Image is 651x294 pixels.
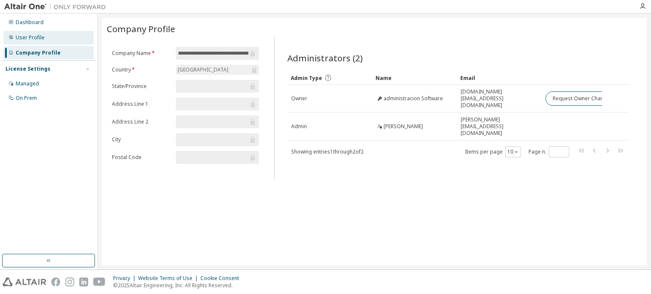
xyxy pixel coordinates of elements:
label: Address Line 2 [112,118,171,125]
label: State/Province [112,83,171,90]
span: Company Profile [107,23,175,35]
span: Owner [291,95,307,102]
div: User Profile [16,34,45,41]
label: Country [112,66,171,73]
div: Website Terms of Use [138,275,200,282]
div: Cookie Consent [200,275,244,282]
div: [GEOGRAPHIC_DATA] [176,65,230,74]
div: Managed [16,80,39,87]
img: linkedin.svg [79,278,88,286]
div: License Settings [6,66,50,72]
span: Admin [291,123,307,130]
button: Request Owner Change [545,91,617,106]
span: [PERSON_NAME][EMAIL_ADDRESS][DOMAIN_NAME] [461,116,538,137]
div: Name [376,71,453,85]
span: [DOMAIN_NAME][EMAIL_ADDRESS][DOMAIN_NAME] [461,88,538,109]
p: © 2025 Altair Engineering, Inc. All Rights Reserved. [113,282,244,289]
img: altair_logo.svg [3,278,46,286]
label: Company Name [112,50,171,57]
label: Postal Code [112,154,171,161]
label: City [112,136,171,143]
span: Administrators (2) [287,52,363,64]
img: instagram.svg [65,278,74,286]
div: On Prem [16,95,37,102]
img: youtube.svg [93,278,106,286]
span: Items per page [465,146,521,157]
label: Address Line 1 [112,101,171,107]
div: [GEOGRAPHIC_DATA] [176,65,259,75]
span: Page n. [529,146,569,157]
span: administracion Software [384,95,443,102]
div: Email [460,71,538,85]
img: facebook.svg [51,278,60,286]
div: Company Profile [16,49,61,56]
button: 10 [507,148,519,155]
div: Dashboard [16,19,44,26]
span: [PERSON_NAME] [384,123,423,130]
span: Admin Type [291,74,322,82]
img: Altair One [4,3,110,11]
span: Showing entries 1 through 2 of 2 [291,148,364,155]
div: Privacy [113,275,138,282]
